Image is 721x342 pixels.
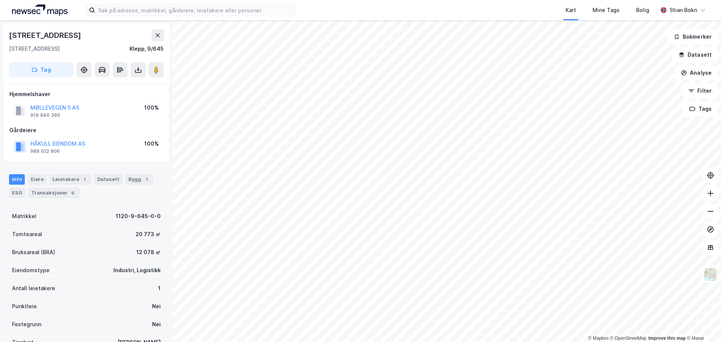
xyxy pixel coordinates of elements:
[12,320,41,329] div: Festegrunn
[610,336,647,341] a: OpenStreetMap
[69,189,77,197] div: 6
[670,6,697,15] div: Stian Bokn
[683,306,721,342] div: Kontrollprogram for chat
[9,29,83,41] div: [STREET_ADDRESS]
[113,266,161,275] div: Industri, Logistikk
[703,267,718,282] img: Z
[667,29,718,44] button: Bokmerker
[674,65,718,80] button: Analyse
[28,188,80,198] div: Transaksjoner
[125,174,153,185] div: Bygg
[12,248,55,257] div: Bruksareal (BRA)
[9,44,60,53] div: [STREET_ADDRESS]
[682,83,718,98] button: Filter
[9,126,163,135] div: Gårdeiere
[566,6,576,15] div: Kart
[143,176,150,183] div: 1
[144,139,159,148] div: 100%
[94,174,122,185] div: Datasett
[136,248,161,257] div: 12 078 ㎡
[152,302,161,311] div: Nei
[50,174,91,185] div: Leietakere
[12,212,36,221] div: Matrikkel
[588,336,609,341] a: Mapbox
[144,103,159,112] div: 100%
[30,148,60,154] div: 989 022 806
[12,266,50,275] div: Eiendomstype
[9,90,163,99] div: Hjemmelshaver
[136,230,161,239] div: 20 773 ㎡
[636,6,649,15] div: Bolig
[672,47,718,62] button: Datasett
[683,101,718,116] button: Tags
[9,174,25,185] div: Info
[152,320,161,329] div: Nei
[158,284,161,293] div: 1
[30,112,60,118] div: 919 940 395
[12,5,68,16] img: logo.a4113a55bc3d86da70a041830d287a7e.svg
[28,174,47,185] div: Eiere
[116,212,161,221] div: 1120-9-645-0-0
[683,306,721,342] iframe: Chat Widget
[12,302,37,311] div: Punktleie
[649,336,686,341] a: Improve this map
[12,284,55,293] div: Antall leietakere
[9,62,74,77] button: Tag
[9,188,25,198] div: ESG
[593,6,620,15] div: Mine Tags
[12,230,42,239] div: Tomteareal
[130,44,164,53] div: Klepp, 9/645
[81,176,88,183] div: 1
[95,5,296,16] input: Søk på adresse, matrikkel, gårdeiere, leietakere eller personer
